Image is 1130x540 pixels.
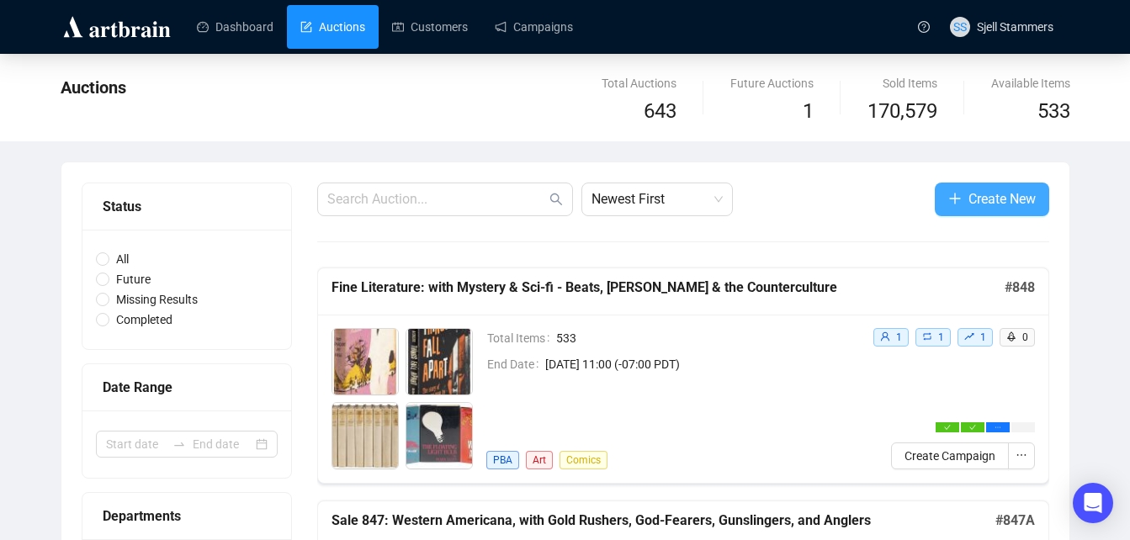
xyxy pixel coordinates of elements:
input: End date [193,435,252,453]
span: Create Campaign [905,447,995,465]
div: Total Auctions [602,74,676,93]
span: 533 [1037,99,1070,123]
span: 1 [938,331,944,343]
img: logo [61,13,173,40]
h5: # 848 [1005,278,1035,298]
input: Search Auction... [327,189,546,209]
div: Open Intercom Messenger [1073,483,1113,523]
span: rise [964,331,974,341]
span: SS [953,18,967,36]
h5: Sale 847: Western Americana, with Gold Rushers, God-Fearers, Gunslingers, and Anglers [332,511,995,531]
span: 170,579 [867,96,937,128]
span: Completed [109,310,179,329]
button: Create New [935,183,1049,216]
span: Missing Results [109,290,204,309]
span: user [880,331,890,341]
img: 4_1.jpg [406,403,472,469]
div: Departments [103,506,271,527]
button: Create Campaign [891,442,1009,469]
div: Status [103,196,271,217]
span: [DATE] 11:00 (-07:00 PDT) [545,355,859,373]
div: Future Auctions [730,74,814,93]
div: Date Range [103,377,271,398]
span: check [969,424,976,431]
span: retweet [922,331,932,341]
span: All [109,250,135,268]
span: 1 [803,99,814,123]
a: Fine Literature: with Mystery & Sci-fi - Beats, [PERSON_NAME] & the Counterculture#848Total Items... [317,267,1049,484]
span: Total Items [487,329,556,347]
a: Dashboard [197,5,273,49]
span: 0 [1022,331,1028,343]
span: to [172,437,186,451]
span: 1 [896,331,902,343]
div: Sold Items [867,74,937,93]
span: PBA [486,451,519,469]
div: Available Items [991,74,1070,93]
span: Art [526,451,553,469]
span: check [944,424,951,431]
span: End Date [487,355,545,373]
span: ellipsis [1016,449,1027,461]
span: 643 [644,99,676,123]
span: Newest First [592,183,723,215]
img: 2_1.jpg [406,329,472,394]
span: Future [109,270,157,289]
img: 3_1.jpg [332,403,398,469]
span: ellipsis [995,424,1001,431]
h5: Fine Literature: with Mystery & Sci-fi - Beats, [PERSON_NAME] & the Counterculture [332,278,1005,298]
span: Sjell Stammers [977,20,1053,34]
span: Create New [968,188,1036,209]
span: rocket [1006,331,1016,341]
h5: # 847A [995,511,1035,531]
span: Comics [560,451,607,469]
span: swap-right [172,437,186,451]
img: 1_1.jpg [332,329,398,394]
span: 533 [556,329,859,347]
span: search [549,193,563,206]
span: 1 [980,331,986,343]
input: Start date [106,435,166,453]
a: Campaigns [495,5,573,49]
a: Auctions [300,5,365,49]
span: plus [948,192,962,205]
span: Auctions [61,77,126,98]
a: Customers [392,5,468,49]
span: question-circle [918,21,930,33]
